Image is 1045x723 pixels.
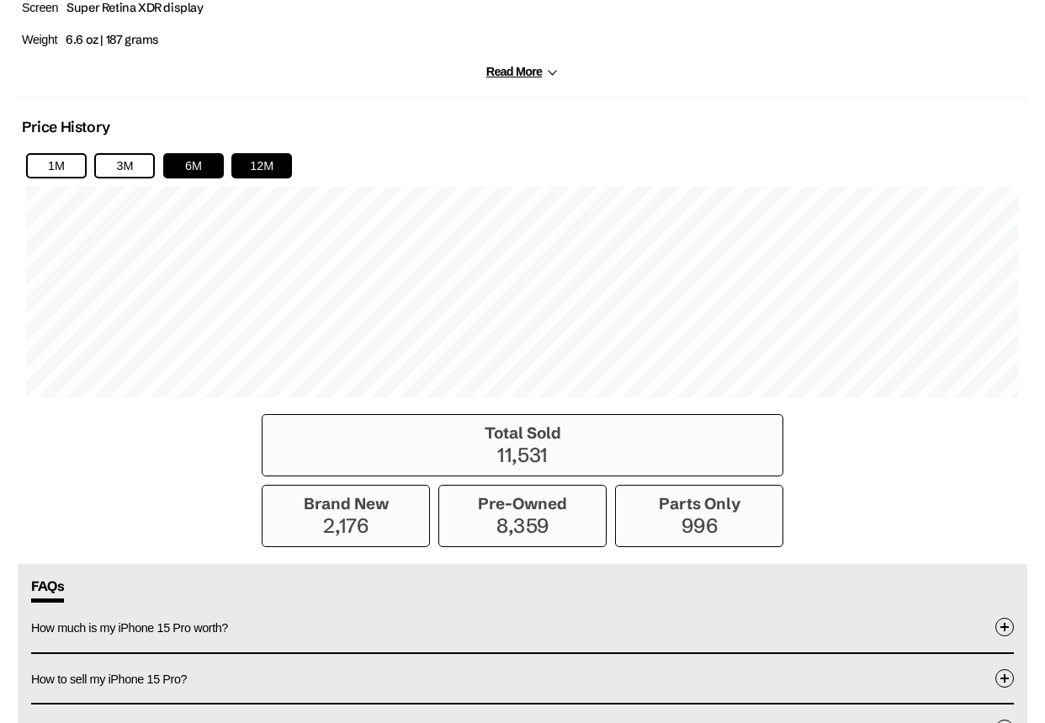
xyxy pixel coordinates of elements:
p: 11,531 [271,443,774,467]
span: How to sell my iPhone 15 Pro? [31,672,187,686]
button: 12M [231,153,292,178]
p: 2,176 [271,513,421,538]
button: How to sell my iPhone 15 Pro? [31,654,1014,704]
h3: Brand New [271,494,421,513]
h2: Price History [22,118,110,136]
h3: Pre-Owned [448,494,597,513]
button: Read More [486,65,559,79]
h3: Parts Only [624,494,774,513]
p: Weight [22,28,266,52]
button: 6M [163,153,224,178]
button: 3M [94,153,155,178]
button: How much is my iPhone 15 Pro worth? [31,603,1014,652]
p: 8,359 [448,513,597,538]
span: FAQs [31,577,64,603]
span: How much is my iPhone 15 Pro worth? [31,621,228,635]
h3: Total Sold [271,423,774,443]
span: 6.6 oz | 187 grams [66,32,159,47]
p: 996 [624,513,774,538]
button: 1M [26,153,87,178]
